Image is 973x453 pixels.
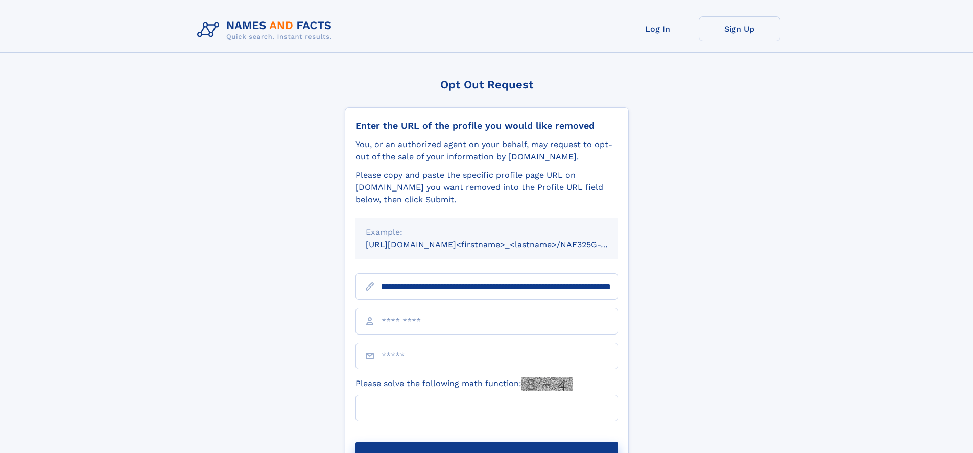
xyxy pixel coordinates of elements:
[699,16,780,41] a: Sign Up
[366,240,637,249] small: [URL][DOMAIN_NAME]<firstname>_<lastname>/NAF325G-xxxxxxxx
[617,16,699,41] a: Log In
[355,169,618,206] div: Please copy and paste the specific profile page URL on [DOMAIN_NAME] you want removed into the Pr...
[345,78,629,91] div: Opt Out Request
[366,226,608,239] div: Example:
[355,138,618,163] div: You, or an authorized agent on your behalf, may request to opt-out of the sale of your informatio...
[355,377,573,391] label: Please solve the following math function:
[193,16,340,44] img: Logo Names and Facts
[355,120,618,131] div: Enter the URL of the profile you would like removed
